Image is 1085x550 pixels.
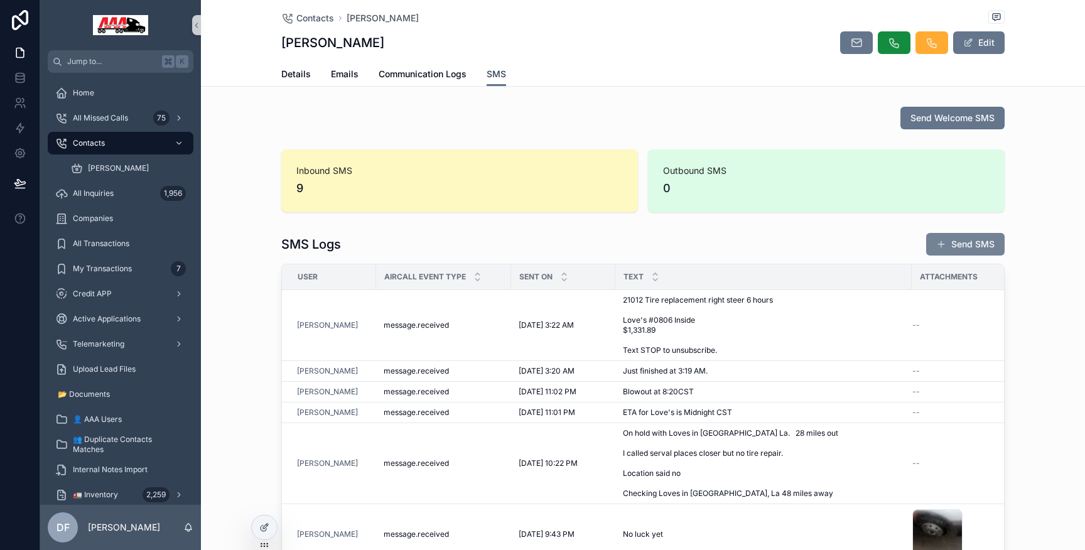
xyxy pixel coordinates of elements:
span: Credit APP [73,289,112,299]
a: Upload Lead Files [48,358,193,380]
span: Details [281,68,311,80]
a: -- [912,320,1008,330]
div: 2,259 [143,487,170,502]
a: [DATE] 10:22 PM [519,458,608,468]
a: [PERSON_NAME] [297,407,358,418]
span: 👤 AAA Users [73,414,122,424]
span: Sent On [519,272,553,282]
span: DF [57,520,70,535]
a: [PERSON_NAME] [297,366,358,376]
a: Active Applications [48,308,193,330]
p: [PERSON_NAME] [88,521,160,534]
h1: [PERSON_NAME] [281,34,384,51]
span: Emails [331,68,359,80]
a: Blowout at 8:20CST [623,387,904,397]
a: [DATE] 3:20 AM [519,366,608,376]
span: Active Applications [73,314,141,324]
a: Emails [331,63,359,88]
span: Text [623,272,644,282]
a: [PERSON_NAME] [297,529,369,539]
a: -- [912,458,1008,468]
a: All Missed Calls75 [48,107,193,129]
span: Home [73,88,94,98]
button: Edit [953,31,1005,54]
a: [PERSON_NAME] [297,387,369,397]
a: 👥 Duplicate Contacts Matches [48,433,193,456]
a: Just finished at 3:19 AM. [623,366,904,376]
a: Details [281,63,311,88]
span: [DATE] 3:22 AM [519,320,574,330]
span: No luck yet [623,529,663,539]
a: 🚛 Inventory2,259 [48,483,193,506]
a: message.received [384,407,504,418]
a: message.received [384,458,504,468]
a: Companies [48,207,193,230]
img: App logo [93,15,148,35]
div: scrollable content [40,73,201,505]
a: [PERSON_NAME] [297,387,358,397]
a: Telemarketing [48,333,193,355]
span: message.received [384,320,449,330]
h1: SMS Logs [281,235,341,253]
span: message.received [384,529,449,539]
span: K [177,57,187,67]
a: [DATE] 11:02 PM [519,387,608,397]
a: [PERSON_NAME] [297,366,369,376]
span: [PERSON_NAME] [297,458,358,468]
a: message.received [384,529,504,539]
span: 0 [663,180,990,197]
a: message.received [384,320,504,330]
a: ETA for Love's is Midnight CST [623,407,904,418]
span: Contacts [73,138,105,148]
span: Aircall Event Type [384,272,466,282]
span: -- [912,366,920,376]
span: message.received [384,366,449,376]
a: [PERSON_NAME] [297,320,369,330]
span: Telemarketing [73,339,124,349]
a: No luck yet [623,529,904,539]
a: 21012 Tire replacement right steer 6 hours Love's #0806 Inside $1,331.89 Text STOP to unsubscribe. [623,295,904,355]
span: 🚛 Inventory [73,490,118,500]
a: Contacts [48,132,193,154]
a: [PERSON_NAME] [297,407,369,418]
a: [DATE] 11:01 PM [519,407,608,418]
a: [PERSON_NAME] [63,157,193,180]
span: Contacts [296,12,334,24]
span: Send Welcome SMS [910,112,995,124]
span: My Transactions [73,264,132,274]
a: 👤 AAA Users [48,408,193,431]
span: Companies [73,213,113,224]
div: 1,956 [160,186,186,201]
div: 75 [153,111,170,126]
span: Blowout at 8:20CST [623,387,694,397]
span: message.received [384,407,449,418]
a: Home [48,82,193,104]
a: Credit APP [48,283,193,305]
button: Jump to...K [48,50,193,73]
span: [DATE] 11:02 PM [519,387,576,397]
button: Send Welcome SMS [900,107,1005,129]
a: My Transactions7 [48,257,193,280]
span: [DATE] 9:43 PM [519,529,575,539]
a: [PERSON_NAME] [297,320,358,330]
span: -- [912,458,920,468]
a: 📂 Documents [48,383,193,406]
a: On hold with Loves in [GEOGRAPHIC_DATA] La. 28 miles out I called serval places closer but no tir... [623,428,904,499]
span: [DATE] 11:01 PM [519,407,575,418]
a: -- [912,407,1008,418]
span: All Inquiries [73,188,114,198]
button: Send SMS [926,233,1005,256]
span: Internal Notes Import [73,465,148,475]
a: Internal Notes Import [48,458,193,481]
span: Attachments [920,272,978,282]
a: -- [912,387,1008,397]
div: 7 [171,261,186,276]
span: message.received [384,458,449,468]
a: [PERSON_NAME] [297,458,369,468]
span: [PERSON_NAME] [297,529,358,539]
